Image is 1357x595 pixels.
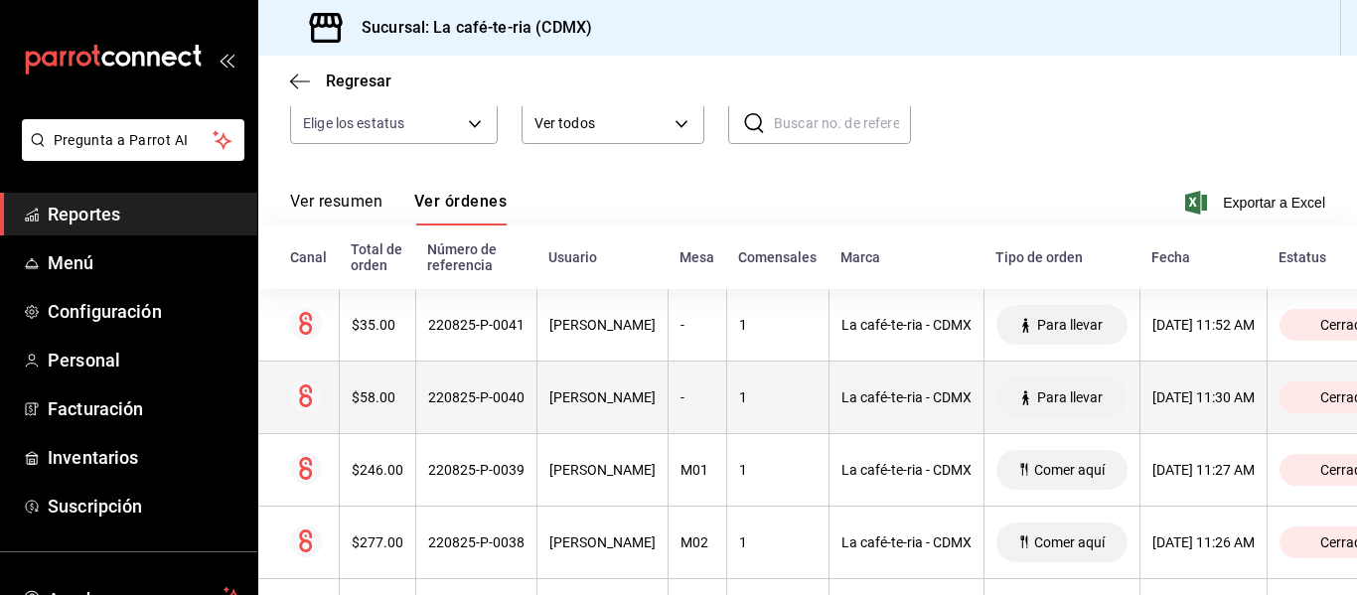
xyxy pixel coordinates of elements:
[352,534,403,550] div: $277.00
[303,113,404,133] span: Elige los estatus
[290,249,327,265] div: Canal
[1152,462,1255,478] div: [DATE] 11:27 AM
[352,389,403,405] div: $58.00
[428,462,525,478] div: 220825-P-0039
[48,298,241,325] span: Configuración
[14,144,244,165] a: Pregunta a Parrot AI
[1026,462,1113,478] span: Comer aquí
[1151,249,1255,265] div: Fecha
[1026,534,1113,550] span: Comer aquí
[680,389,714,405] div: -
[774,103,911,143] input: Buscar no. de referencia
[841,462,972,478] div: La café-te-ria - CDMX
[414,192,507,225] button: Ver órdenes
[549,317,656,333] div: [PERSON_NAME]
[1189,191,1325,215] button: Exportar a Excel
[739,462,817,478] div: 1
[290,192,382,225] button: Ver resumen
[841,317,972,333] div: La café-te-ria - CDMX
[549,389,656,405] div: [PERSON_NAME]
[428,317,525,333] div: 220825-P-0041
[427,241,525,273] div: Número de referencia
[22,119,244,161] button: Pregunta a Parrot AI
[840,249,972,265] div: Marca
[841,534,972,550] div: La café-te-ria - CDMX
[428,534,525,550] div: 220825-P-0038
[679,249,714,265] div: Mesa
[680,462,714,478] div: M01
[290,192,507,225] div: navigation tabs
[1152,317,1255,333] div: [DATE] 11:52 AM
[352,462,403,478] div: $246.00
[48,201,241,227] span: Reportes
[549,534,656,550] div: [PERSON_NAME]
[739,534,817,550] div: 1
[48,347,241,373] span: Personal
[534,113,668,134] span: Ver todos
[351,241,403,273] div: Total de orden
[1152,534,1255,550] div: [DATE] 11:26 AM
[841,389,972,405] div: La café-te-ria - CDMX
[48,493,241,520] span: Suscripción
[219,52,234,68] button: open_drawer_menu
[1029,389,1111,405] span: Para llevar
[739,389,817,405] div: 1
[48,249,241,276] span: Menú
[548,249,656,265] div: Usuario
[1152,389,1255,405] div: [DATE] 11:30 AM
[738,249,817,265] div: Comensales
[680,317,714,333] div: -
[739,317,817,333] div: 1
[48,395,241,422] span: Facturación
[995,249,1128,265] div: Tipo de orden
[1029,317,1111,333] span: Para llevar
[290,72,391,90] button: Regresar
[346,16,592,40] h3: Sucursal: La café-te-ria (CDMX)
[48,444,241,471] span: Inventarios
[428,389,525,405] div: 220825-P-0040
[549,462,656,478] div: [PERSON_NAME]
[326,72,391,90] span: Regresar
[352,317,403,333] div: $35.00
[54,130,214,151] span: Pregunta a Parrot AI
[680,534,714,550] div: M02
